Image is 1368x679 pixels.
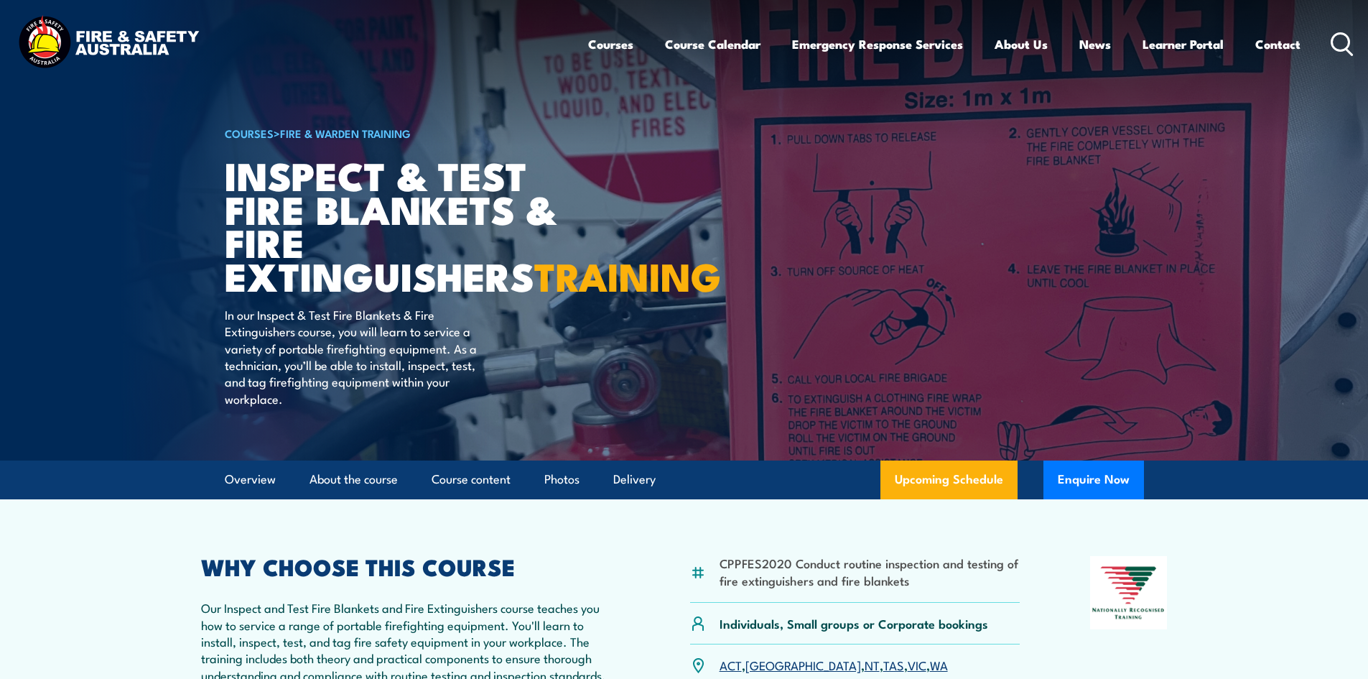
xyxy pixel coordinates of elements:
a: Contact [1255,25,1300,63]
h6: > [225,124,580,142]
a: WA [930,656,948,673]
a: TAS [883,656,904,673]
a: Course Calendar [665,25,760,63]
a: About Us [995,25,1048,63]
a: Learner Portal [1143,25,1224,63]
a: Delivery [613,461,656,499]
p: , , , , , [720,657,948,673]
a: Course content [432,461,511,499]
h2: WHY CHOOSE THIS COURSE [201,556,620,576]
a: Courses [588,25,633,63]
h1: Inspect & Test Fire Blankets & Fire Extinguishers [225,158,580,292]
strong: TRAINING [534,245,721,305]
button: Enquire Now [1043,461,1144,499]
p: Individuals, Small groups or Corporate bookings [720,615,988,632]
a: News [1079,25,1111,63]
a: Upcoming Schedule [880,461,1018,499]
a: VIC [908,656,926,673]
a: ACT [720,656,742,673]
a: About the course [310,461,398,499]
a: Emergency Response Services [792,25,963,63]
p: In our Inspect & Test Fire Blankets & Fire Extinguishers course, you will learn to service a vari... [225,306,487,407]
li: CPPFES2020 Conduct routine inspection and testing of fire extinguishers and fire blankets [720,555,1020,588]
img: Nationally Recognised Training logo. [1090,556,1168,629]
a: COURSES [225,125,274,141]
a: Photos [544,461,580,499]
a: Fire & Warden Training [280,125,411,141]
a: NT [865,656,880,673]
a: Overview [225,461,276,499]
a: [GEOGRAPHIC_DATA] [745,656,861,673]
